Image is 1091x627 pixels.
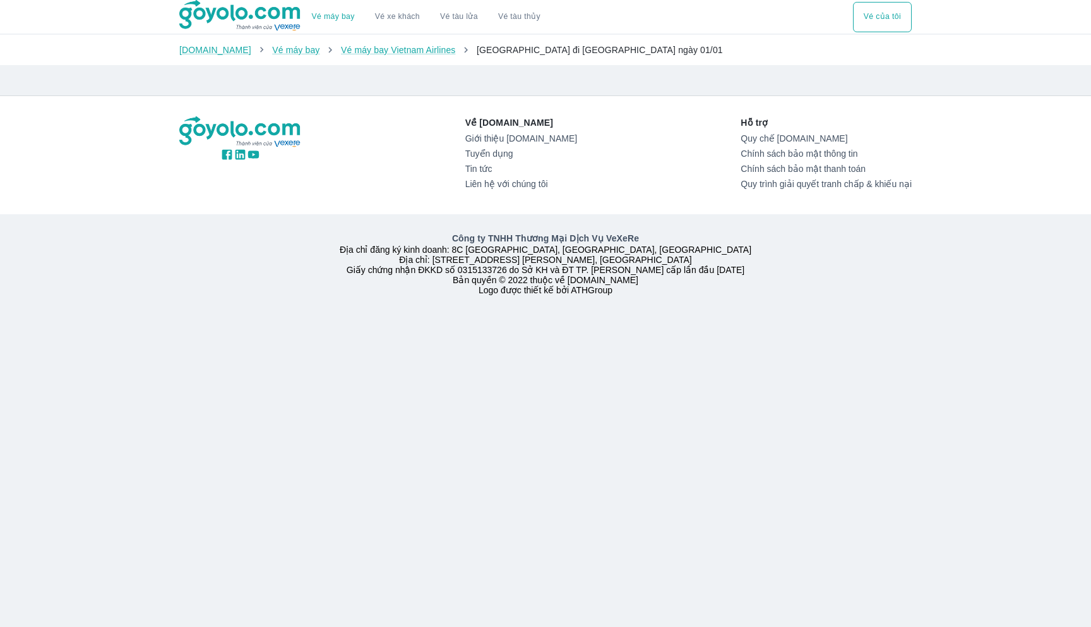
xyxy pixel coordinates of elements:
[741,179,912,189] a: Quy trình giải quyết tranh chấp & khiếu nại
[741,133,912,143] a: Quy chế [DOMAIN_NAME]
[465,179,577,189] a: Liên hệ với chúng tôi
[465,164,577,174] a: Tin tức
[853,2,912,32] button: Vé của tôi
[179,44,912,56] nav: breadcrumb
[488,2,551,32] button: Vé tàu thủy
[302,2,551,32] div: choose transportation mode
[375,12,420,21] a: Vé xe khách
[853,2,912,32] div: choose transportation mode
[179,116,302,148] img: logo
[741,116,912,129] p: Hỗ trợ
[477,45,723,55] span: [GEOGRAPHIC_DATA] đi [GEOGRAPHIC_DATA] ngày 01/01
[172,232,919,295] div: Địa chỉ đăng ký kinh doanh: 8C [GEOGRAPHIC_DATA], [GEOGRAPHIC_DATA], [GEOGRAPHIC_DATA] Địa chỉ: [...
[465,149,577,159] a: Tuyển dụng
[312,12,355,21] a: Vé máy bay
[179,45,251,55] a: [DOMAIN_NAME]
[272,45,319,55] a: Vé máy bay
[430,2,488,32] a: Vé tàu lửa
[465,116,577,129] p: Về [DOMAIN_NAME]
[465,133,577,143] a: Giới thiệu [DOMAIN_NAME]
[741,149,912,159] a: Chính sách bảo mật thông tin
[182,232,909,245] p: Công ty TNHH Thương Mại Dịch Vụ VeXeRe
[741,164,912,174] a: Chính sách bảo mật thanh toán
[341,45,456,55] a: Vé máy bay Vietnam Airlines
